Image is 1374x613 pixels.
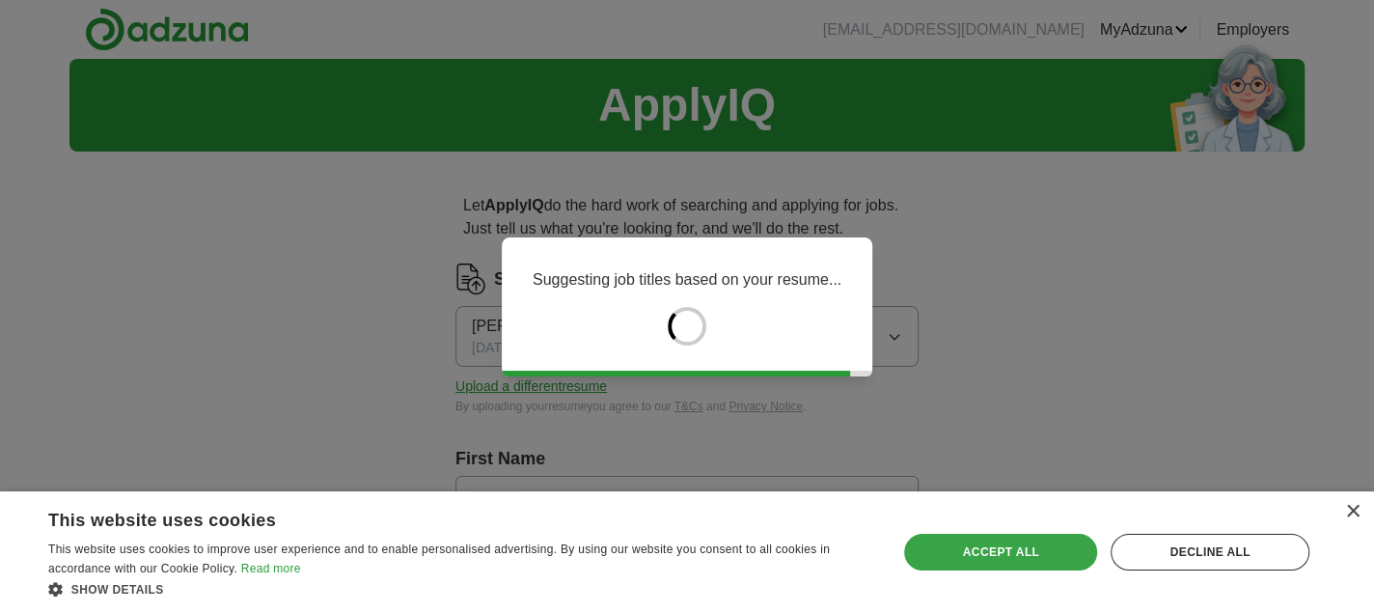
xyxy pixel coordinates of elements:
p: Suggesting job titles based on your resume... [533,268,841,292]
div: Decline all [1111,534,1309,571]
div: Close [1345,505,1360,519]
a: Read more, opens a new window [241,562,301,575]
div: Accept all [904,534,1097,571]
div: Show details [48,579,872,599]
span: This website uses cookies to improve user experience and to enable personalised advertising. By u... [48,543,830,575]
span: Show details [71,583,164,597]
div: This website uses cookies [48,503,824,532]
